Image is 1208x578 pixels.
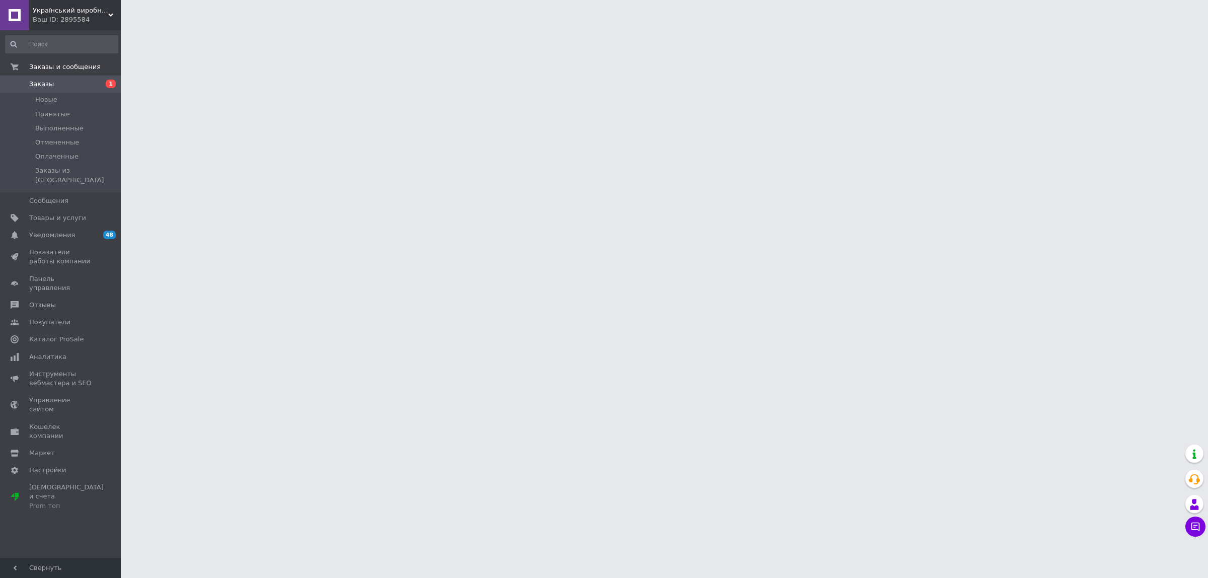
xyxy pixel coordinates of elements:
[35,124,84,133] span: Выполненные
[29,196,68,205] span: Сообщения
[33,15,121,24] div: Ваш ID: 2895584
[5,35,118,53] input: Поиск
[29,422,93,441] span: Кошелек компании
[33,6,108,15] span: Український виробник дитячого одягу "Arisha"
[35,152,79,161] span: Оплаченные
[35,138,79,147] span: Отмененные
[29,301,56,310] span: Отзывы
[29,213,86,223] span: Товары и услуги
[29,396,93,414] span: Управление сайтом
[35,110,70,119] span: Принятые
[29,466,66,475] span: Настройки
[29,370,93,388] span: Инструменты вебмастера и SEO
[29,501,104,511] div: Prom топ
[29,483,104,511] span: [DEMOGRAPHIC_DATA] и счета
[1185,517,1205,537] button: Чат с покупателем
[35,95,57,104] span: Новые
[29,335,84,344] span: Каталог ProSale
[103,231,116,239] span: 48
[29,231,75,240] span: Уведомления
[29,274,93,293] span: Панель управления
[29,62,101,71] span: Заказы и сообщения
[35,166,117,184] span: Заказы из [GEOGRAPHIC_DATA]
[29,318,70,327] span: Покупатели
[29,449,55,458] span: Маркет
[29,352,66,362] span: Аналитика
[29,248,93,266] span: Показатели работы компании
[106,80,116,88] span: 1
[29,80,54,89] span: Заказы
